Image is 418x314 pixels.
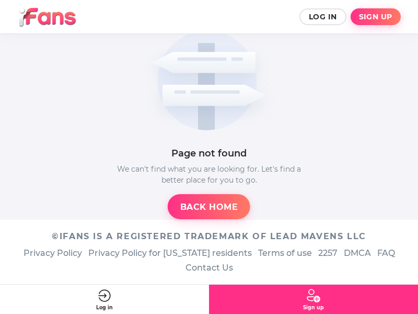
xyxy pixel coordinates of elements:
[377,249,395,257] a: FAQ
[209,285,418,314] a: Sign up
[109,164,309,186] p: We can't find what you are looking for. Let's find a better place for you to go.
[24,249,82,257] a: Privacy Policy
[168,194,250,219] button: Back home
[359,12,392,21] span: Sign up
[258,249,312,257] a: Terms of use
[318,249,338,257] a: 2257
[303,305,324,310] span: Sign up
[88,249,252,257] a: Privacy Policy for [US_STATE] residents
[96,305,113,310] span: Log in
[18,232,401,241] div: ©iFans is a registered trademark of LEAD MAVENS LLC
[171,148,247,160] h1: Page not found
[309,12,337,21] span: Log In
[344,249,371,257] a: DMCA
[299,8,346,25] button: Log In
[185,264,233,272] a: Contact Us
[351,8,401,25] button: Sign up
